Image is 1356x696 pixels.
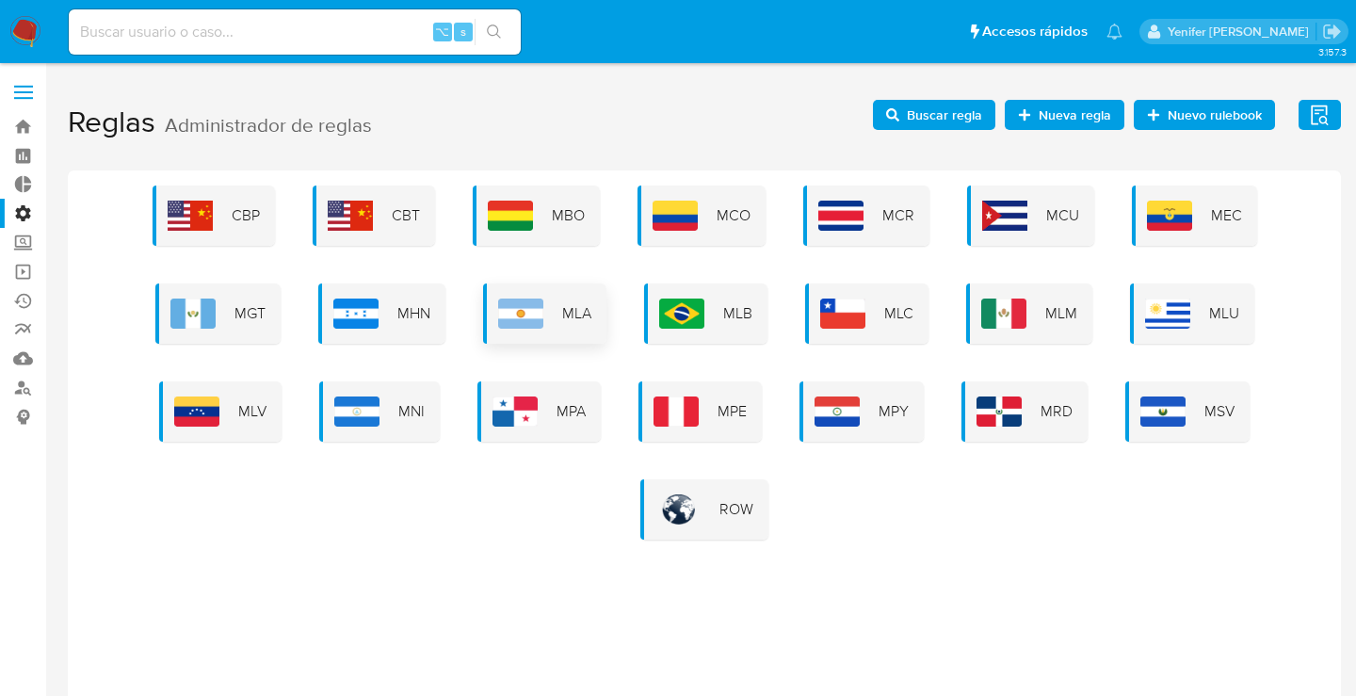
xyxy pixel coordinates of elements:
[1322,22,1342,41] a: Salir
[1168,23,1316,40] p: yenifer.pena@mercadolibre.com
[460,23,466,40] span: s
[69,20,521,44] input: Buscar usuario o caso...
[475,19,513,45] button: search-icon
[1106,24,1122,40] a: Notificaciones
[435,23,449,40] span: ⌥
[982,22,1088,41] span: Accesos rápidos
